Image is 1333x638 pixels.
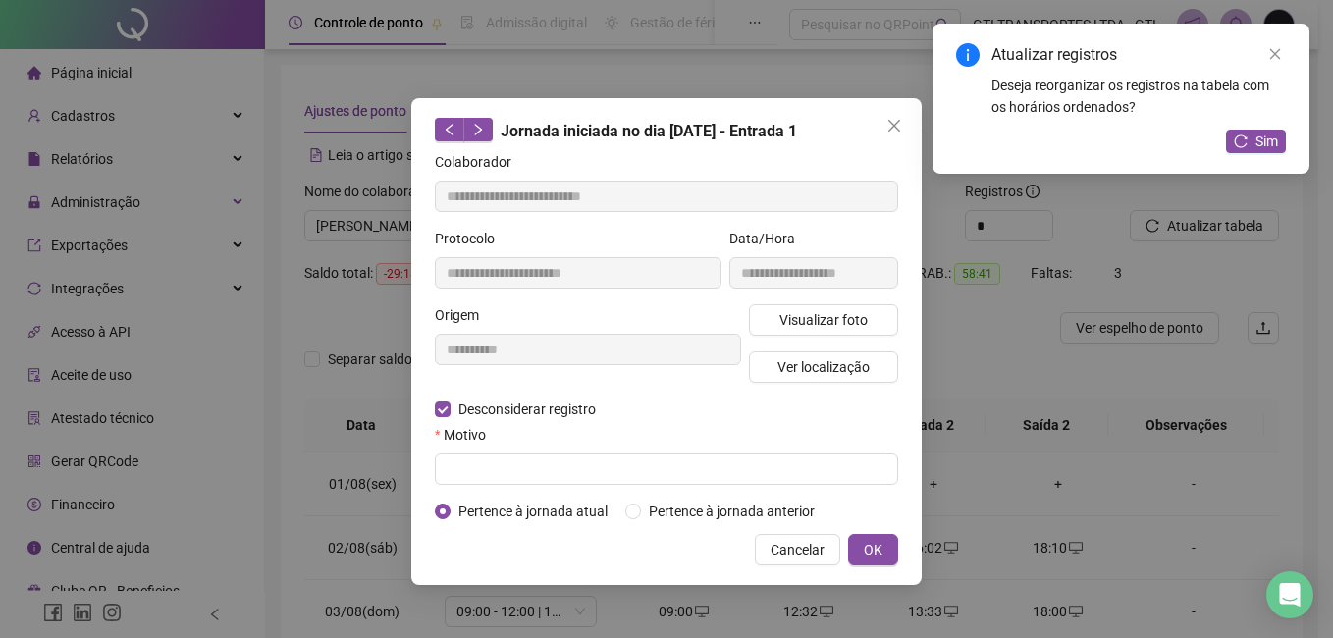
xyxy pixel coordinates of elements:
[435,228,507,249] label: Protocolo
[1268,47,1282,61] span: close
[777,356,870,378] span: Ver localização
[435,118,898,143] div: Jornada iniciada no dia [DATE] - Entrada 1
[435,424,499,446] label: Motivo
[886,118,902,133] span: close
[956,43,980,67] span: info-circle
[848,534,898,565] button: OK
[864,539,882,560] span: OK
[443,123,456,136] span: left
[779,309,868,331] span: Visualizar foto
[451,501,615,522] span: Pertence à jornada atual
[749,351,898,383] button: Ver localização
[463,118,493,141] button: right
[641,501,823,522] span: Pertence à jornada anterior
[879,110,910,141] button: Close
[471,123,485,136] span: right
[1255,131,1278,152] span: Sim
[1226,130,1286,153] button: Sim
[451,399,604,420] span: Desconsiderar registro
[1264,43,1286,65] a: Close
[435,118,464,141] button: left
[749,304,898,336] button: Visualizar foto
[1266,571,1313,618] div: Open Intercom Messenger
[755,534,840,565] button: Cancelar
[771,539,825,560] span: Cancelar
[1234,134,1248,148] span: reload
[435,151,524,173] label: Colaborador
[991,43,1286,67] div: Atualizar registros
[435,304,492,326] label: Origem
[991,75,1286,118] div: Deseja reorganizar os registros na tabela com os horários ordenados?
[729,228,808,249] label: Data/Hora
